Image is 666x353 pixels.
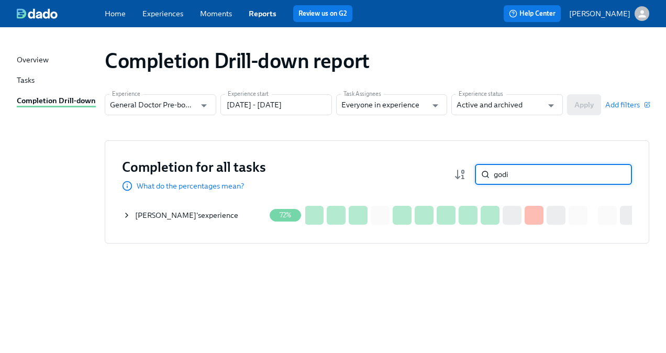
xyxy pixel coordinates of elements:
[249,9,276,18] a: Reports
[569,6,649,21] button: [PERSON_NAME]
[17,54,96,67] a: Overview
[427,97,443,114] button: Open
[123,205,265,226] div: [PERSON_NAME]'sexperience
[200,9,232,18] a: Moments
[273,211,298,219] span: 72%
[543,97,559,114] button: Open
[293,5,352,22] button: Review us on G2
[494,164,632,185] input: Search by name
[17,75,96,87] a: Tasks
[17,8,105,19] a: dado
[17,95,96,107] a: Completion Drill-down
[504,5,561,22] button: Help Center
[135,210,238,220] div: 's experience
[122,158,266,177] h3: Completion for all tasks
[17,8,58,19] img: dado
[142,9,183,18] a: Experiences
[17,75,35,87] div: Tasks
[105,48,370,73] h1: Completion Drill-down report
[17,54,49,67] div: Overview
[569,8,630,19] p: [PERSON_NAME]
[196,97,212,114] button: Open
[135,211,196,220] span: [PERSON_NAME]
[137,181,244,191] p: What do the percentages mean?
[298,8,347,19] a: Review us on G2
[605,100,649,110] button: Add filters
[509,8,556,19] span: Help Center
[105,9,126,18] a: Home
